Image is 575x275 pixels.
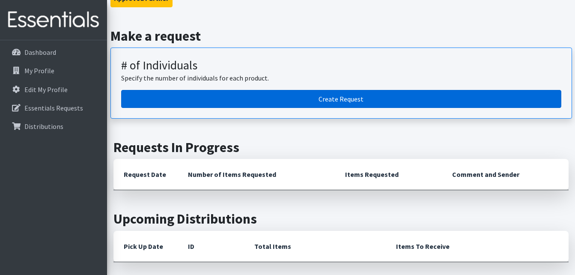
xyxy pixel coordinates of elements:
p: Essentials Requests [24,104,83,112]
a: Essentials Requests [3,99,104,117]
th: ID [178,231,244,262]
h2: Requests In Progress [113,139,569,155]
th: Items To Receive [386,231,569,262]
h2: Make a request [110,28,572,44]
p: My Profile [24,66,54,75]
p: Specify the number of individuals for each product. [121,73,561,83]
a: Dashboard [3,44,104,61]
th: Pick Up Date [113,231,178,262]
p: Edit My Profile [24,85,68,94]
h2: Upcoming Distributions [113,211,569,227]
th: Total Items [244,231,386,262]
a: Create a request by number of individuals [121,90,561,108]
img: HumanEssentials [3,6,104,34]
th: Number of Items Requested [178,159,335,190]
h3: # of Individuals [121,58,561,73]
a: Edit My Profile [3,81,104,98]
p: Dashboard [24,48,56,57]
th: Request Date [113,159,178,190]
a: My Profile [3,62,104,79]
a: Distributions [3,118,104,135]
th: Comment and Sender [442,159,569,190]
p: Distributions [24,122,63,131]
th: Items Requested [335,159,442,190]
